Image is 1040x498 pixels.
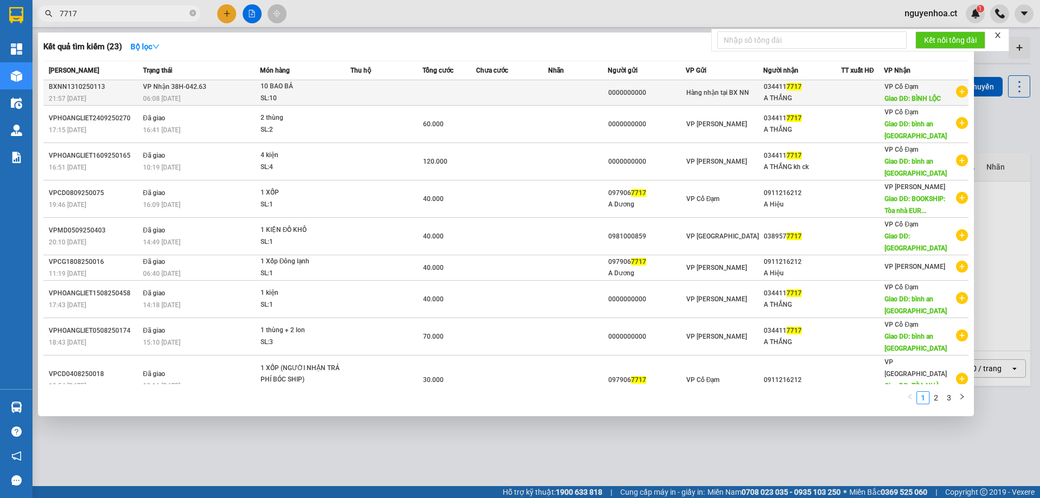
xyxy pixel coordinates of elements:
[686,264,747,271] span: VP [PERSON_NAME]
[49,95,86,102] span: 21:57 [DATE]
[903,391,916,404] button: left
[143,95,180,102] span: 06:08 [DATE]
[885,83,918,90] span: VP Cổ Đạm
[786,152,802,159] span: 7717
[49,126,86,134] span: 17:15 [DATE]
[143,327,165,334] span: Đã giao
[929,391,942,404] li: 2
[608,294,685,305] div: 0000000000
[686,158,747,165] span: VP [PERSON_NAME]
[994,31,1002,39] span: close
[261,199,342,211] div: SL: 1
[131,42,160,51] strong: Bộ lọc
[423,120,444,128] span: 60.000
[261,224,342,236] div: 1 KIỆN ĐỒ KHÔ
[608,156,685,167] div: 0000000000
[49,187,140,199] div: VPCD0809250075
[717,31,907,49] input: Nhập số tổng đài
[261,363,342,386] div: 1 XỐP (NGƯỜI NHẬN TRẢ PHÍ BÓC SHIP)
[885,221,918,228] span: VP Cổ Đạm
[686,120,747,128] span: VP [PERSON_NAME]
[11,475,22,486] span: message
[907,393,913,400] span: left
[143,382,180,390] span: 18:16 [DATE]
[885,263,945,270] span: VP [PERSON_NAME]
[11,43,22,55] img: dashboard-icon
[548,67,564,74] span: Nhãn
[764,268,841,279] div: A Hiệu
[608,199,685,210] div: A Dương
[49,150,140,161] div: VPHOANGLIET1609250165
[885,146,918,153] span: VP Cổ Đạm
[608,268,685,279] div: A Dương
[956,329,968,341] span: plus-circle
[11,70,22,82] img: warehouse-icon
[608,67,638,74] span: Người gửi
[422,67,453,74] span: Tổng cước
[764,256,841,268] div: 0911216212
[49,113,140,124] div: VPHOANGLIET2409250270
[885,283,918,291] span: VP Cổ Đạm
[49,81,140,93] div: BXNN1310250113
[350,67,371,74] span: Thu hộ
[143,126,180,134] span: 16:41 [DATE]
[49,339,86,346] span: 18:43 [DATE]
[786,83,802,90] span: 7717
[686,376,720,384] span: VP Cổ Đạm
[959,393,965,400] span: right
[423,232,444,240] span: 40.000
[11,125,22,136] img: warehouse-icon
[956,229,968,241] span: plus-circle
[763,67,798,74] span: Người nhận
[608,87,685,99] div: 0000000000
[143,114,165,122] span: Đã giao
[915,31,985,49] button: Kết nối tổng đài
[942,391,955,404] li: 3
[143,189,165,197] span: Đã giao
[924,34,977,46] span: Kết nối tổng đài
[423,264,444,271] span: 40.000
[143,339,180,346] span: 15:10 [DATE]
[943,392,955,404] a: 3
[786,114,802,122] span: 7717
[261,256,342,268] div: 1 Xốp Đông lạnh
[885,333,947,352] span: Giao DĐ: bình an [GEOGRAPHIC_DATA]
[261,325,342,337] div: 1 thùng + 2 lon
[49,270,86,277] span: 11:19 [DATE]
[143,258,165,266] span: Đã giao
[9,7,23,23] img: logo-vxr
[423,195,444,203] span: 40.000
[903,391,916,404] li: Previous Page
[152,43,160,50] span: down
[143,67,172,74] span: Trạng thái
[764,199,841,210] div: A Hiệu
[764,81,841,93] div: 034411
[885,321,918,328] span: VP Cổ Đạm
[885,195,945,215] span: Giao DĐ: BOOKSHIP: Tòa nhà EUR...
[764,337,841,348] div: A THẮNG
[11,152,22,163] img: solution-icon
[764,231,841,242] div: 038957
[423,333,444,340] span: 70.000
[956,373,968,385] span: plus-circle
[143,301,180,309] span: 14:18 [DATE]
[49,238,86,246] span: 20:10 [DATE]
[261,268,342,280] div: SL: 1
[143,152,165,159] span: Đã giao
[930,392,942,404] a: 2
[260,67,290,74] span: Món hàng
[956,192,968,204] span: plus-circle
[786,232,802,240] span: 7717
[686,295,747,303] span: VP [PERSON_NAME]
[764,124,841,135] div: A THẮNG
[261,81,342,93] div: 10 BAO BẢ
[608,374,685,386] div: 097906
[764,150,841,161] div: 034411
[956,117,968,129] span: plus-circle
[786,327,802,334] span: 7717
[143,164,180,171] span: 10:19 [DATE]
[885,120,947,140] span: Giao DĐ: bình an [GEOGRAPHIC_DATA]
[608,231,685,242] div: 0981000859
[956,86,968,98] span: plus-circle
[143,227,165,234] span: Đã giao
